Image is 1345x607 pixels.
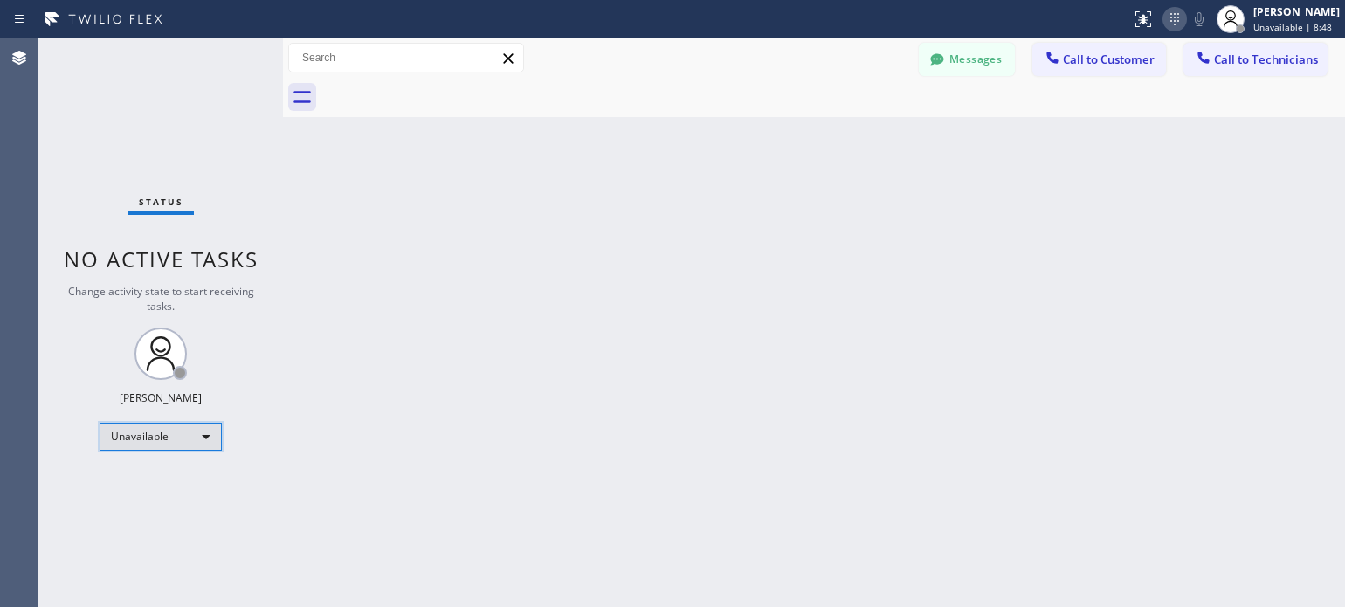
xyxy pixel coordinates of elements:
input: Search [289,44,523,72]
button: Call to Technicians [1183,43,1328,76]
div: [PERSON_NAME] [120,390,202,405]
span: Change activity state to start receiving tasks. [68,284,254,314]
button: Call to Customer [1032,43,1166,76]
span: Call to Customer [1063,52,1155,67]
span: Status [139,196,183,208]
span: No active tasks [64,245,259,273]
div: [PERSON_NAME] [1253,4,1340,19]
button: Mute [1187,7,1211,31]
span: Call to Technicians [1214,52,1318,67]
div: Unavailable [100,423,222,451]
span: Unavailable | 8:48 [1253,21,1332,33]
button: Messages [919,43,1015,76]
